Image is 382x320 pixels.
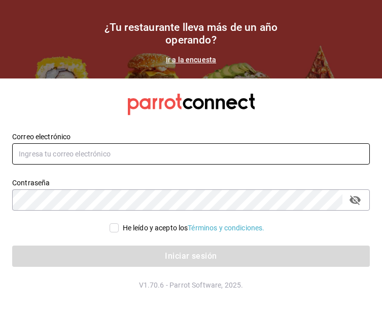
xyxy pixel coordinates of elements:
p: V1.70.6 - Parrot Software, 2025. [12,280,370,290]
button: passwordField [346,191,364,209]
div: He leído y acepto los [123,223,265,233]
h1: ¿Tu restaurante lleva más de un año operando? [90,21,293,47]
label: Contraseña [12,179,370,186]
label: Correo electrónico [12,133,370,140]
input: Ingresa tu correo electrónico [12,143,370,165]
a: Ir a la encuesta [166,56,216,64]
a: Términos y condiciones. [188,224,264,232]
